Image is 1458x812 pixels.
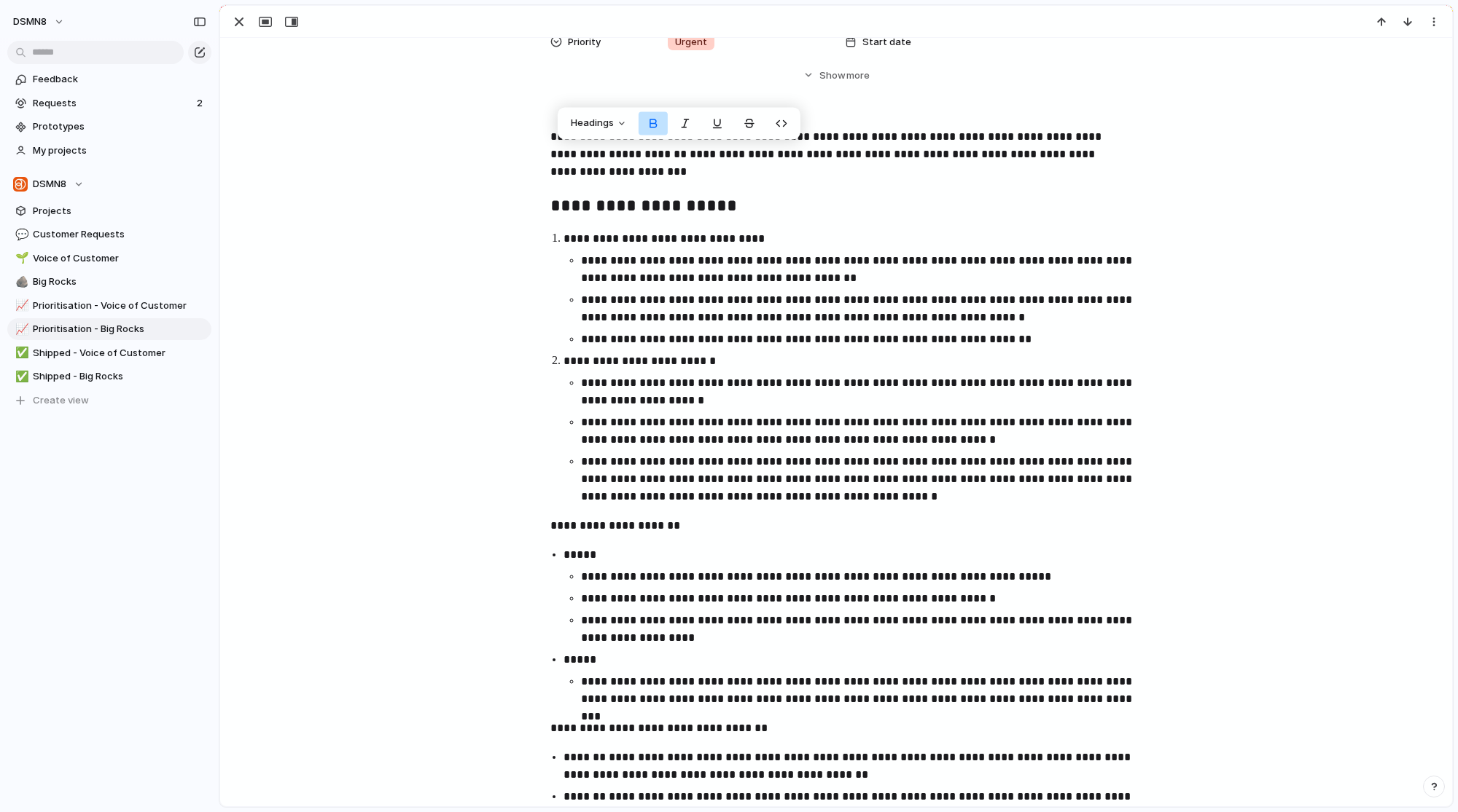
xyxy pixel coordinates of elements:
button: 📈 [13,299,28,313]
div: ✅ [15,344,26,361]
button: 🌱 [13,251,28,266]
a: Projects [7,200,211,222]
a: 🌱Voice of Customer [7,248,211,269]
span: Big Rocks [33,275,206,289]
div: 📈 [15,321,26,338]
span: Prioritisation - Voice of Customer [33,299,206,313]
div: 🪨 [15,274,26,291]
button: Headings [562,111,636,135]
span: Create view [33,393,89,408]
button: 📈 [13,322,28,336]
span: Urgent [675,35,707,50]
span: Show [819,68,846,83]
button: Showmore [550,62,1122,88]
button: Create view [7,390,211,411]
span: Customer Requests [33,227,206,242]
button: ✅ [13,346,28,360]
a: My projects [7,140,211,162]
button: 💬 [13,227,28,242]
span: DSMN8 [13,15,47,29]
span: Shipped - Voice of Customer [33,346,206,360]
span: DSMN8 [33,177,66,192]
span: Projects [33,204,206,218]
button: DSMN8 [7,173,211,195]
span: Prioritisation - Big Rocks [33,322,206,336]
span: Priority [568,35,601,50]
div: ✅ [15,368,26,385]
div: 💬 [15,226,26,243]
a: Prototypes [7,116,211,138]
span: Headings [571,117,614,131]
a: ✅Shipped - Big Rocks [7,366,211,387]
a: 📈Prioritisation - Big Rocks [7,318,211,340]
a: ✅Shipped - Voice of Customer [7,342,211,364]
span: more [846,68,870,83]
span: Prototypes [33,119,206,134]
a: Requests2 [7,92,211,114]
span: Voice of Customer [33,251,206,266]
span: Feedback [33,72,206,87]
a: 💬Customer Requests [7,224,211,245]
div: 📈 [15,297,26,314]
span: Requests [33,96,192,111]
button: 🪨 [13,275,28,289]
span: Start date [862,35,911,50]
a: Feedback [7,68,211,90]
a: 🪨Big Rocks [7,271,211,293]
button: ✅ [13,369,28,384]
span: My projects [33,143,206,158]
span: Shipped - Big Rocks [33,369,206,384]
a: 📈Prioritisation - Voice of Customer [7,295,211,317]
button: DSMN8 [7,10,72,33]
div: 🌱 [15,250,26,267]
span: 2 [197,96,206,111]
